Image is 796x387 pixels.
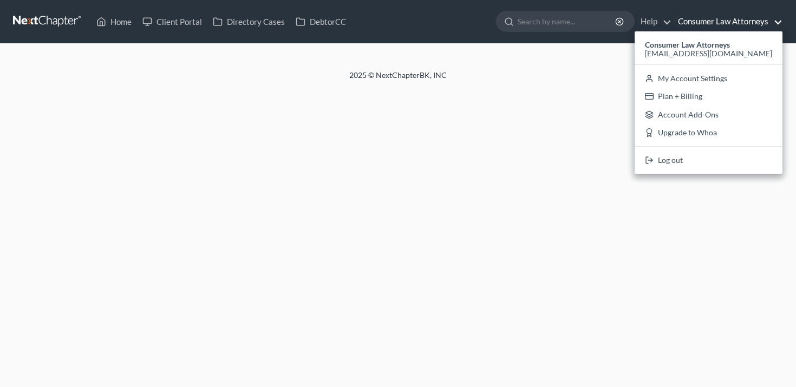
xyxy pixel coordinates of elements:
a: My Account Settings [635,69,782,88]
a: Directory Cases [207,12,290,31]
span: [EMAIL_ADDRESS][DOMAIN_NAME] [645,49,772,58]
input: Search by name... [518,11,617,31]
a: Plan + Billing [635,87,782,106]
a: Help [635,12,671,31]
a: Account Add-Ons [635,106,782,124]
a: Consumer Law Attorneys [673,12,782,31]
a: Client Portal [137,12,207,31]
a: Upgrade to Whoa [635,124,782,142]
a: Log out [635,151,782,169]
div: 2025 © NextChapterBK, INC [89,70,707,89]
a: DebtorCC [290,12,351,31]
a: Home [91,12,137,31]
div: Consumer Law Attorneys [635,31,782,174]
strong: Consumer Law Attorneys [645,40,730,49]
